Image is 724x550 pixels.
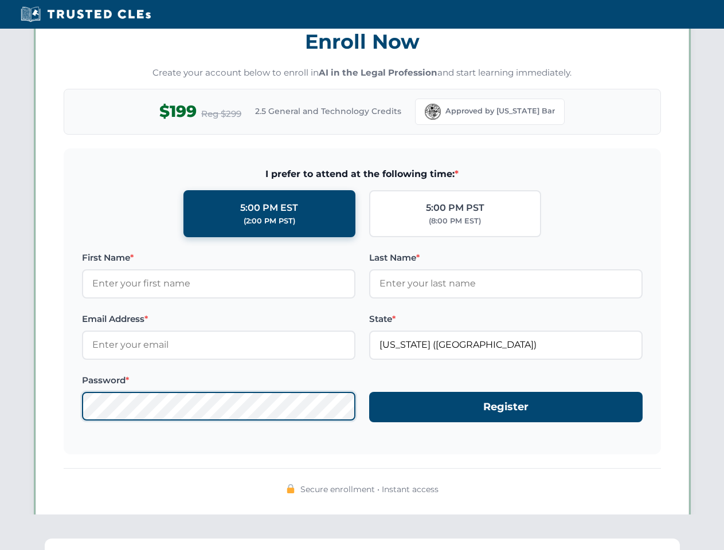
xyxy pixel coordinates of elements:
[369,312,643,326] label: State
[255,105,401,117] span: 2.5 General and Technology Credits
[82,312,355,326] label: Email Address
[159,99,197,124] span: $199
[300,483,439,496] span: Secure enrollment • Instant access
[369,269,643,298] input: Enter your last name
[82,167,643,182] span: I prefer to attend at the following time:
[82,331,355,359] input: Enter your email
[286,484,295,493] img: 🔒
[429,215,481,227] div: (8:00 PM EST)
[17,6,154,23] img: Trusted CLEs
[319,67,437,78] strong: AI in the Legal Profession
[64,23,661,60] h3: Enroll Now
[82,251,355,265] label: First Name
[369,251,643,265] label: Last Name
[369,392,643,422] button: Register
[82,374,355,387] label: Password
[64,66,661,80] p: Create your account below to enroll in and start learning immediately.
[82,269,355,298] input: Enter your first name
[244,215,295,227] div: (2:00 PM PST)
[369,331,643,359] input: Florida (FL)
[201,107,241,121] span: Reg $299
[426,201,484,215] div: 5:00 PM PST
[240,201,298,215] div: 5:00 PM EST
[445,105,555,117] span: Approved by [US_STATE] Bar
[425,104,441,120] img: Florida Bar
